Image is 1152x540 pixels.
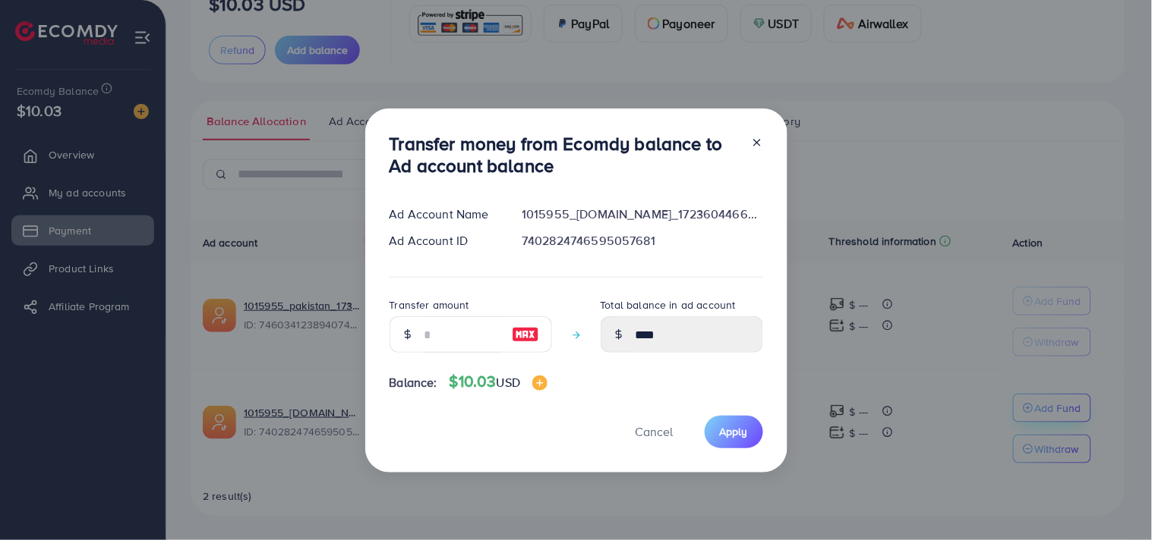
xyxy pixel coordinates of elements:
[705,416,763,448] button: Apply
[512,325,539,344] img: image
[390,133,739,177] h3: Transfer money from Ecomdy balance to Ad account balance
[390,297,469,312] label: Transfer amount
[1087,472,1141,529] iframe: Chat
[532,375,548,391] img: image
[720,424,748,439] span: Apply
[390,374,437,391] span: Balance:
[510,232,775,250] div: 7402824746595057681
[601,297,736,312] label: Total balance in ad account
[497,374,520,391] span: USD
[377,232,510,250] div: Ad Account ID
[450,372,548,391] h4: $10.03
[377,206,510,223] div: Ad Account Name
[636,423,674,440] span: Cancel
[617,416,693,448] button: Cancel
[510,206,775,223] div: 1015955_[DOMAIN_NAME]_1723604466394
